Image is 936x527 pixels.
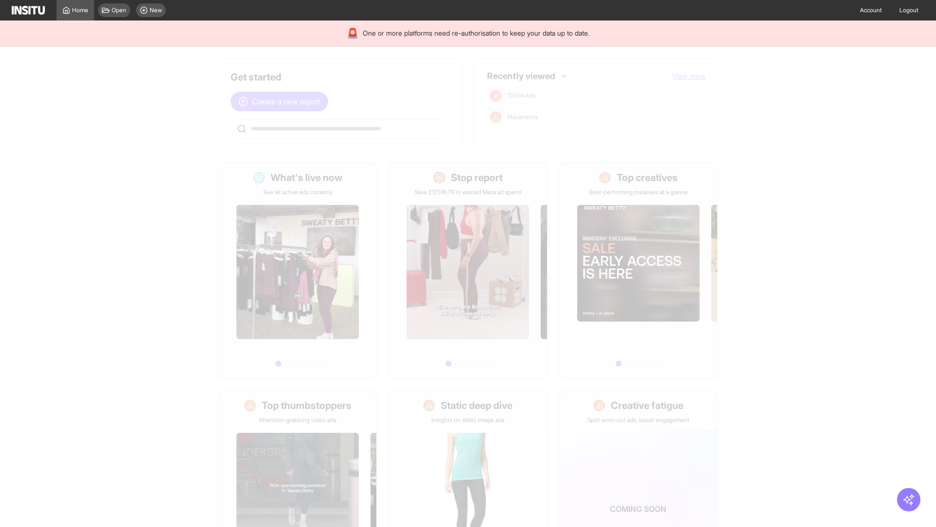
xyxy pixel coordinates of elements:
span: One or more platforms need re-authorisation to keep your data up to date. [363,28,589,38]
div: 🚨 [347,26,359,40]
span: Home [72,6,88,14]
span: Open [112,6,126,14]
span: New [150,6,162,14]
img: Logo [12,6,45,15]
